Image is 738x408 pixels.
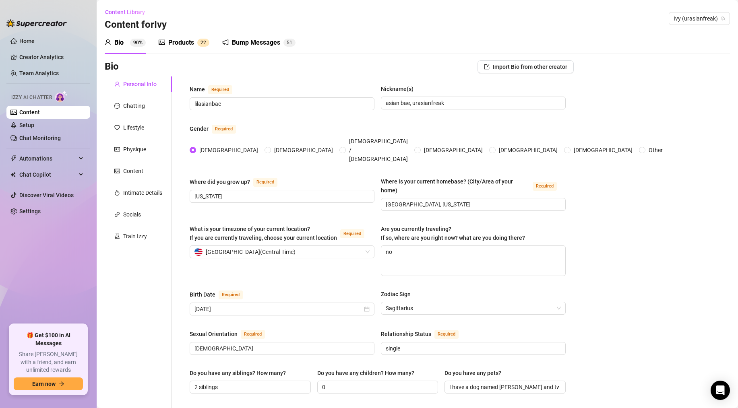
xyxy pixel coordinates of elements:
[105,60,119,73] h3: Bio
[645,146,666,155] span: Other
[346,137,411,163] span: [DEMOGRAPHIC_DATA] / [DEMOGRAPHIC_DATA]
[381,177,529,195] div: Where is your current homebase? (City/Area of your home)
[197,39,209,47] sup: 22
[114,233,120,239] span: experiment
[105,19,167,31] h3: Content for Ivy
[444,369,507,377] label: Do you have any pets?
[190,226,337,241] span: What is your timezone of your current location? If you are currently traveling, choose your curre...
[194,99,368,108] input: Name
[206,246,296,258] span: [GEOGRAPHIC_DATA] ( Central Time )
[571,146,636,155] span: [DEMOGRAPHIC_DATA]
[194,383,304,392] input: Do you have any siblings? How many?
[386,99,559,107] input: Nickname(s)
[253,178,277,187] span: Required
[386,344,559,353] input: Relationship Status
[19,109,40,115] a: Content
[212,125,236,134] span: Required
[484,64,490,70] span: import
[168,38,194,47] div: Products
[123,145,146,154] div: Physique
[19,135,61,141] a: Chat Monitoring
[190,85,205,94] div: Name
[322,383,432,392] input: Do you have any children? How many?
[123,123,144,132] div: Lifestyle
[533,182,557,191] span: Required
[10,155,17,162] span: thunderbolt
[114,125,120,130] span: heart
[190,84,241,94] label: Name
[381,329,467,339] label: Relationship Status
[190,124,245,134] label: Gender
[105,39,111,45] span: user
[386,302,561,314] span: Sagittarius
[14,377,83,390] button: Earn nowarrow-right
[19,70,59,76] a: Team Analytics
[114,168,120,174] span: picture
[287,40,289,45] span: 5
[123,80,157,89] div: Personal Info
[317,369,414,377] div: Do you have any children? How many?
[241,330,265,339] span: Required
[381,226,525,241] span: Are you currently traveling? If so, where are you right now? what are you doing there?
[674,12,725,25] span: Ivy (urasianfreak)
[194,344,368,353] input: Sexual Orientation
[381,330,431,338] div: Relationship Status
[11,94,52,101] span: Izzy AI Chatter
[19,192,74,198] a: Discover Viral Videos
[283,39,296,47] sup: 51
[340,229,364,238] span: Required
[123,101,145,110] div: Chatting
[190,124,209,133] div: Gender
[222,39,229,45] span: notification
[123,167,143,175] div: Content
[190,329,274,339] label: Sexual Orientation
[6,19,67,27] img: logo-BBDzfeDw.svg
[478,60,574,73] button: Import Bio from other creator
[190,369,291,377] label: Do you have any siblings? How many?
[123,232,147,241] div: Train Izzy
[114,146,120,152] span: idcard
[114,103,120,109] span: message
[219,291,243,299] span: Required
[159,39,165,45] span: picture
[59,381,64,387] span: arrow-right
[386,200,559,209] input: Where is your current homebase? (City/Area of your home)
[381,84,413,93] div: Nickname(s)
[14,332,83,347] span: 🎁 Get $100 in AI Messages
[105,9,145,15] span: Content Library
[194,305,362,313] input: Birth Date
[194,248,203,256] img: us
[496,146,561,155] span: [DEMOGRAPHIC_DATA]
[208,85,232,94] span: Required
[19,152,76,165] span: Automations
[190,177,286,187] label: Where did you grow up?
[190,177,250,186] div: Where did you grow up?
[196,146,261,155] span: [DEMOGRAPHIC_DATA]
[449,383,559,392] input: Do you have any pets?
[19,122,34,128] a: Setup
[381,177,566,195] label: Where is your current homebase? (City/Area of your home)
[10,172,16,177] img: Chat Copilot
[32,381,56,387] span: Earn now
[289,40,292,45] span: 1
[271,146,336,155] span: [DEMOGRAPHIC_DATA]
[711,381,730,400] div: Open Intercom Messenger
[381,246,565,276] textarea: no
[105,6,151,19] button: Content Library
[194,192,368,201] input: Where did you grow up?
[19,208,41,214] a: Settings
[114,212,120,217] span: link
[232,38,280,47] div: Bump Messages
[190,330,238,338] div: Sexual Orientation
[14,350,83,374] span: Share [PERSON_NAME] with a friend, and earn unlimited rewards
[130,39,146,47] sup: 90%
[123,210,141,219] div: Socials
[421,146,486,155] span: [DEMOGRAPHIC_DATA]
[114,190,120,196] span: fire
[381,290,411,299] div: Zodiac Sign
[190,290,215,299] div: Birth Date
[434,330,459,339] span: Required
[19,51,84,64] a: Creator Analytics
[123,188,162,197] div: Intimate Details
[190,290,252,299] label: Birth Date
